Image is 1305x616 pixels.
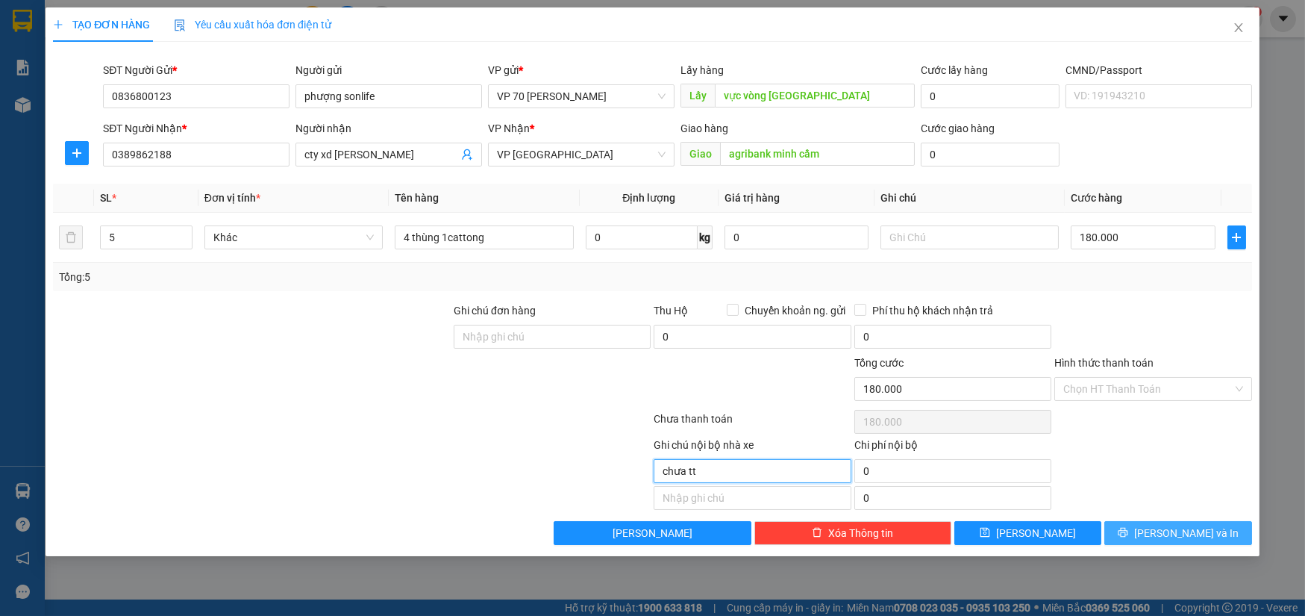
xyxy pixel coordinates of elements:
[53,19,63,30] span: plus
[1233,22,1245,34] span: close
[739,302,851,319] span: Chuyển khoản ng. gửi
[921,84,1059,108] input: Cước lấy hàng
[812,527,822,539] span: delete
[954,521,1101,545] button: save[PERSON_NAME]
[720,142,915,166] input: Dọc đường
[53,19,150,31] span: TẠO ĐƠN HÀNG
[996,525,1076,541] span: [PERSON_NAME]
[101,37,124,47] span: [DATE]
[65,141,89,165] button: plus
[715,84,915,108] input: Dọc đường
[488,122,530,134] span: VP Nhận
[725,225,869,249] input: 0
[680,84,715,108] span: Lấy
[454,305,536,317] label: Ghi chú đơn hàng
[497,85,666,108] span: VP 70 Nguyễn Hoàng
[613,525,692,541] span: [PERSON_NAME]
[680,64,724,76] span: Lấy hàng
[1228,231,1245,243] span: plus
[1227,225,1246,249] button: plus
[874,184,1065,213] th: Ghi chú
[1104,521,1251,545] button: printer[PERSON_NAME] và In
[1071,192,1122,204] span: Cước hàng
[204,192,260,204] span: Đơn vị tính
[395,225,574,249] input: VD: Bàn, Ghế
[554,521,751,545] button: [PERSON_NAME]
[454,325,651,349] input: Ghi chú đơn hàng
[1065,62,1252,78] div: CMND/Passport
[295,120,482,137] div: Người nhận
[921,143,1059,167] input: Cước giao hàng
[654,437,851,459] div: Ghi chú nội bộ nhà xe
[100,192,112,204] span: SL
[1118,527,1128,539] span: printer
[725,192,780,204] span: Giá trị hàng
[66,147,88,159] span: plus
[854,437,1051,459] div: Chi phí nội bộ
[921,64,988,76] label: Cước lấy hàng
[698,225,713,249] span: kg
[59,225,83,249] button: delete
[866,302,999,319] span: Phí thu hộ khách nhận trả
[174,19,186,31] img: icon
[1134,525,1239,541] span: [PERSON_NAME] và In
[680,142,720,166] span: Giao
[213,226,375,249] span: Khác
[395,192,439,204] span: Tên hàng
[654,305,688,317] span: Thu Hộ
[828,525,893,541] span: Xóa Thông tin
[754,521,951,545] button: deleteXóa Thông tin
[461,149,473,161] span: user-add
[1054,357,1154,369] label: Hình thức thanh toán
[680,122,728,134] span: Giao hàng
[103,120,290,137] div: SĐT Người Nhận
[1218,7,1259,49] button: Close
[13,49,212,78] span: VPNH1410250008
[59,269,504,285] div: Tổng: 5
[174,19,331,31] span: Yêu cầu xuất hóa đơn điện tử
[488,62,675,78] div: VP gửi
[622,192,675,204] span: Định lượng
[654,486,851,510] input: Nhập ghi chú
[854,357,904,369] span: Tổng cước
[103,62,290,78] div: SĐT Người Gửi
[921,122,995,134] label: Cước giao hàng
[295,62,482,78] div: Người gửi
[980,527,990,539] span: save
[497,143,666,166] span: VP Quảng Bình
[880,225,1060,249] input: Ghi Chú
[653,411,853,437] div: Chưa thanh toán
[21,7,203,35] span: [PERSON_NAME]
[654,459,851,483] input: Nhập ghi chú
